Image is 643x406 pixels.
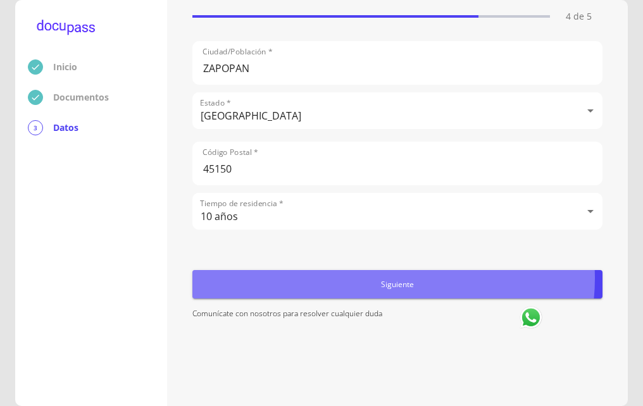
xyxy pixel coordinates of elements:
img: logo [28,13,104,44]
div: 10 años [192,193,602,230]
p: Documentos [53,91,109,104]
p: Comunícate con nosotros para resolver cualquier duda [192,305,500,333]
p: 4 de 5 [555,10,602,23]
div: [GEOGRAPHIC_DATA] [192,92,602,129]
span: Siguiente [197,278,597,291]
div: 3 [28,120,43,135]
img: whatsapp logo [518,305,544,330]
button: Siguiente [192,270,602,298]
p: Inicio [53,61,77,73]
p: Datos [53,121,78,134]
